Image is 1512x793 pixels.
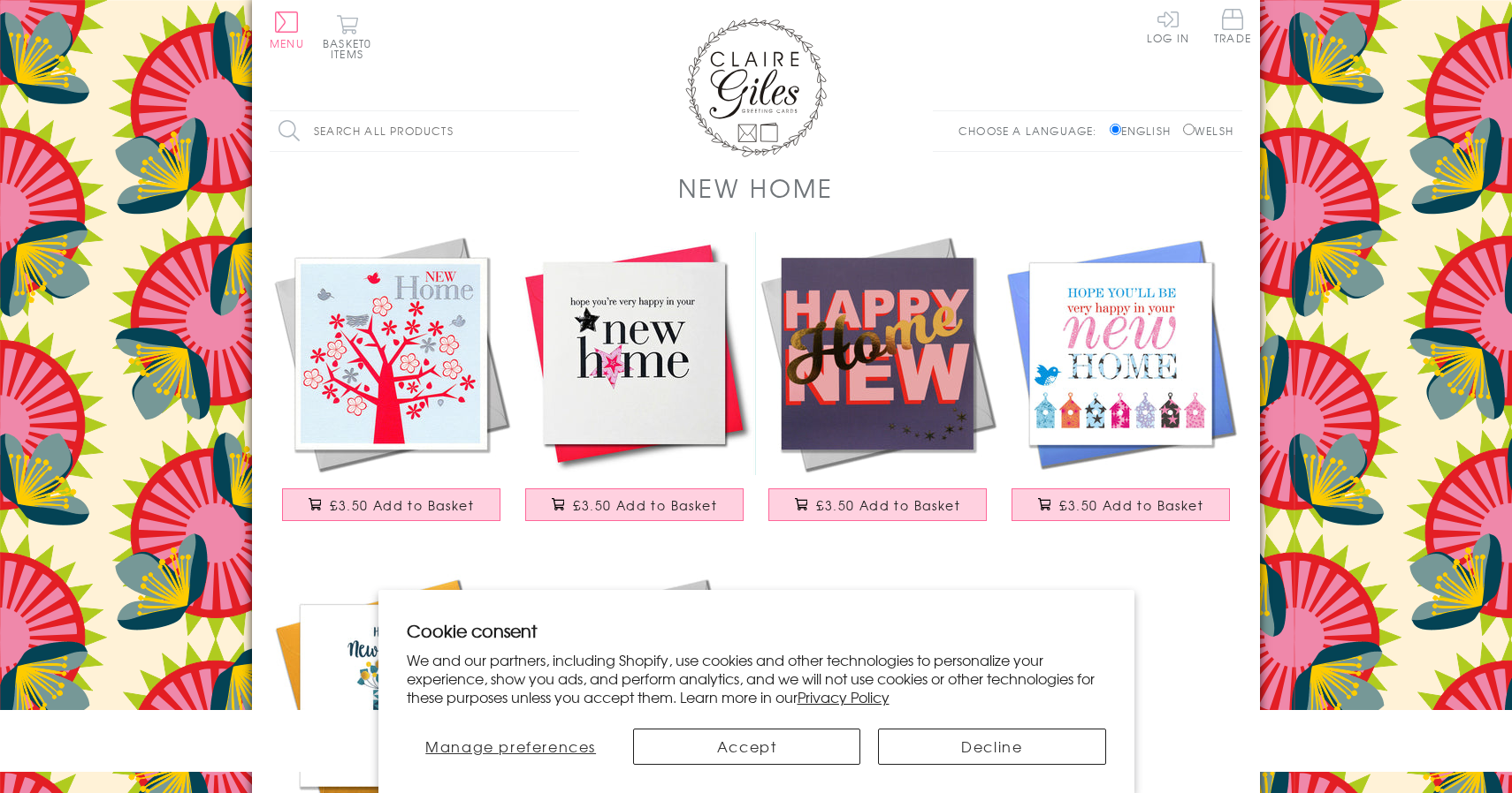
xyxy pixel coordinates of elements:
[425,736,596,757] span: Manage preferences
[1110,124,1121,135] input: English
[270,11,304,49] button: Menu
[768,488,988,521] button: £3.50 Add to Basket
[756,232,999,539] a: New Home Card, Pink on Plum Happy New Home, with gold foil £3.50 Add to Basket
[282,488,501,521] button: £3.50 Add to Basket
[1110,123,1180,139] label: English
[270,232,513,539] a: New Home Card, Tree, New Home, Embossed and Foiled text £3.50 Add to Basket
[816,496,960,514] span: £3.50 Add to Basket
[561,111,579,151] input: Search
[270,111,579,151] input: Search all products
[678,170,833,206] h1: New Home
[573,496,717,514] span: £3.50 Add to Basket
[756,232,999,475] img: New Home Card, Pink on Plum Happy New Home, with gold foil
[331,35,371,62] span: 0 items
[330,496,474,514] span: £3.50 Add to Basket
[1183,123,1233,139] label: Welsh
[958,123,1106,139] p: Choose a language:
[513,232,756,539] a: New Home Card, Pink Star, Embellished with a padded star £3.50 Add to Basket
[999,232,1242,539] a: New Home Card, Colourful Houses, Hope you'll be very happy in your New Home £3.50 Add to Basket
[270,232,513,475] img: New Home Card, Tree, New Home, Embossed and Foiled text
[270,35,304,51] span: Menu
[407,618,1106,643] h2: Cookie consent
[1183,124,1195,135] input: Welsh
[878,729,1105,765] button: Decline
[1059,496,1203,514] span: £3.50 Add to Basket
[525,488,745,521] button: £3.50 Add to Basket
[999,232,1242,475] img: New Home Card, Colourful Houses, Hope you'll be very happy in your New Home
[1012,488,1231,521] button: £3.50 Add to Basket
[407,651,1106,706] p: We and our partners, including Shopify, use cookies and other technologies to personalize your ex...
[323,14,371,59] button: Basket0 items
[1214,9,1251,47] a: Trade
[798,686,890,707] a: Privacy Policy
[406,729,615,765] button: Manage preferences
[685,18,827,157] img: Claire Giles Greetings Cards
[1147,9,1189,43] a: Log In
[513,232,756,475] img: New Home Card, Pink Star, Embellished with a padded star
[633,729,860,765] button: Accept
[1214,9,1251,43] span: Trade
